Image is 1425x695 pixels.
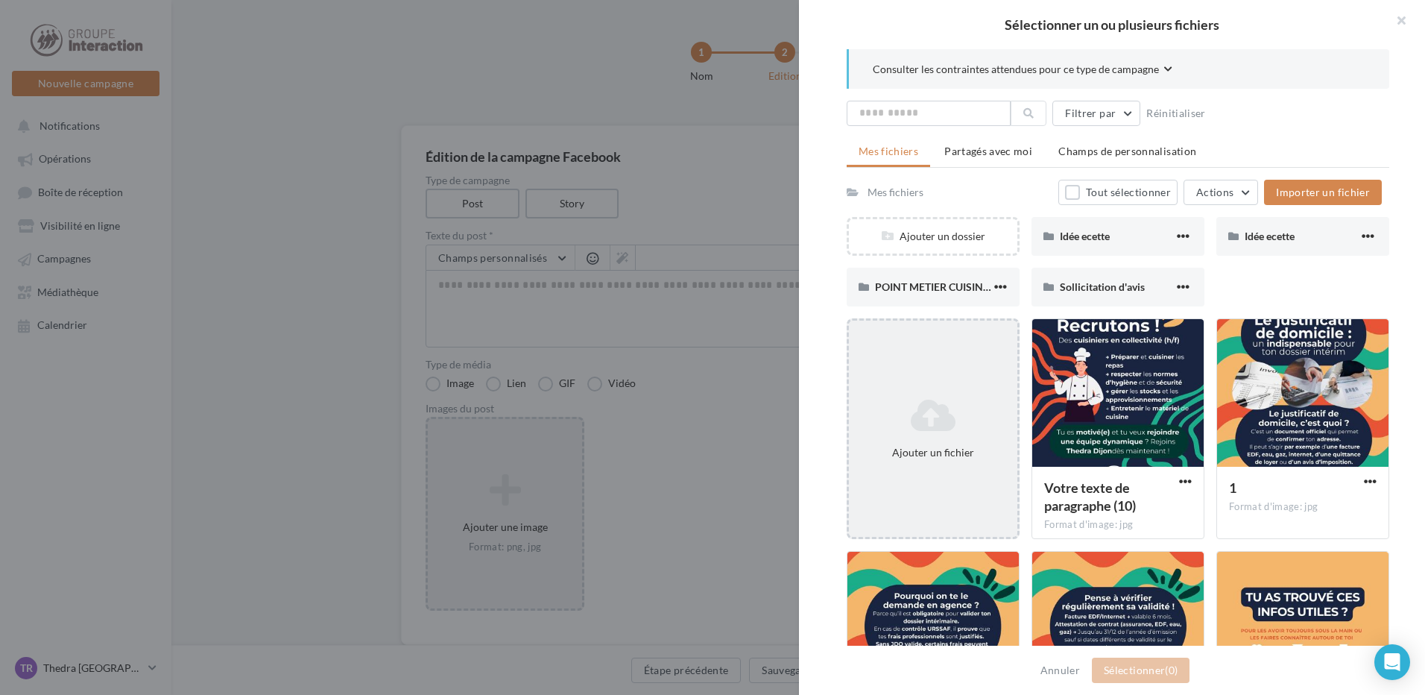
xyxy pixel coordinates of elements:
span: Consulter les contraintes attendues pour ce type de campagne [873,62,1159,77]
span: Importer un fichier [1276,186,1370,198]
span: Partagés avec moi [944,145,1032,157]
div: Format d'image: jpg [1044,518,1192,532]
span: Mes fichiers [859,145,918,157]
button: Réinitialiser [1140,104,1212,122]
button: Sélectionner(0) [1092,658,1189,683]
button: Filtrer par [1052,101,1140,126]
span: Votre texte de paragraphe (10) [1044,479,1136,514]
button: Tout sélectionner [1058,180,1178,205]
span: POINT METIER CUISINIER [875,280,999,293]
span: 1 [1229,479,1236,496]
button: Importer un fichier [1264,180,1382,205]
button: Actions [1184,180,1258,205]
div: Mes fichiers [868,185,923,200]
button: Consulter les contraintes attendues pour ce type de campagne [873,61,1172,80]
span: Champs de personnalisation [1058,145,1196,157]
button: Annuler [1034,661,1086,679]
div: Format d'image: jpg [1229,500,1377,514]
span: Actions [1196,186,1233,198]
span: (0) [1165,664,1178,676]
div: Ajouter un fichier [855,445,1011,460]
span: Idée ecette [1245,230,1295,242]
span: Idée ecette [1060,230,1110,242]
span: Sollicitation d'avis [1060,280,1145,293]
h2: Sélectionner un ou plusieurs fichiers [823,18,1401,31]
div: Ajouter un dossier [849,229,1017,244]
div: Open Intercom Messenger [1374,644,1410,680]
